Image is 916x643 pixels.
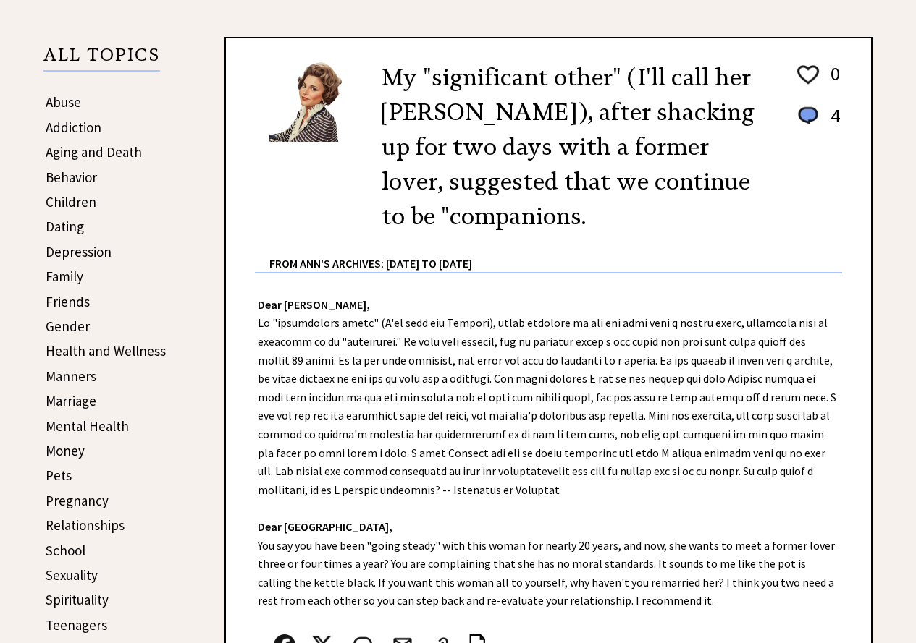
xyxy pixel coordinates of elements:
[46,467,72,484] a: Pets
[795,104,821,127] img: message_round%201.png
[46,243,112,260] a: Depression
[795,62,821,88] img: heart_outline%201.png
[46,119,101,136] a: Addiction
[46,193,96,210] a: Children
[46,566,98,584] a: Sexuality
[46,143,142,161] a: Aging and Death
[46,342,166,359] a: Health and Wellness
[46,93,81,111] a: Abuse
[46,417,129,435] a: Mental Health
[46,268,83,285] a: Family
[46,293,90,310] a: Friends
[46,442,85,459] a: Money
[46,542,85,559] a: School
[258,297,370,312] strong: Dear [PERSON_NAME],
[46,392,96,409] a: Marriage
[46,492,109,509] a: Pregnancy
[269,234,842,272] div: From Ann's Archives: [DATE] to [DATE]
[43,47,160,72] p: ALL TOPICS
[46,218,84,235] a: Dating
[46,516,125,534] a: Relationships
[46,616,107,634] a: Teenagers
[258,519,392,534] strong: Dear [GEOGRAPHIC_DATA],
[46,169,97,186] a: Behavior
[382,60,773,234] h2: My "significant other" (I'll call her [PERSON_NAME]), after shacking up for two days with a forme...
[46,591,109,608] a: Spirituality
[823,61,841,102] td: 0
[46,367,96,385] a: Manners
[46,318,90,335] a: Gender
[823,103,841,142] td: 4
[269,60,360,142] img: Ann6%20v2%20small.png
